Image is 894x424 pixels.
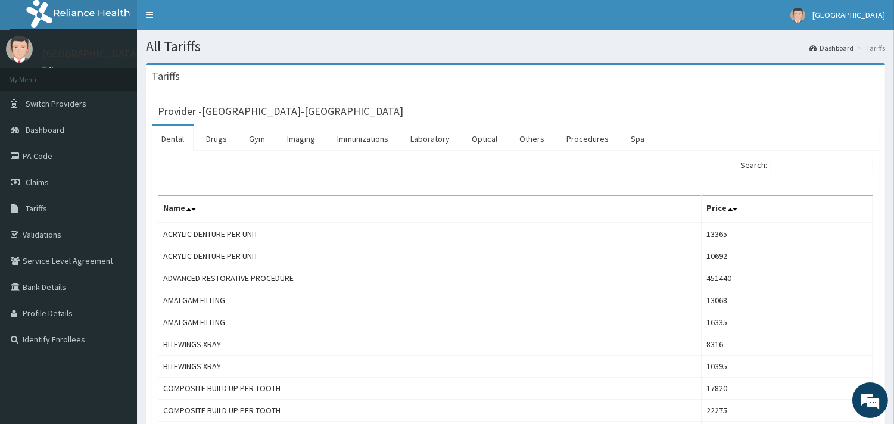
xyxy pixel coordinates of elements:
td: AMALGAM FILLING [158,311,702,333]
a: Spa [621,126,654,151]
a: Dashboard [809,43,853,53]
td: ACRYLIC DENTURE PER UNIT [158,245,702,267]
textarea: Type your message and hit 'Enter' [6,291,227,332]
div: Minimize live chat window [195,6,224,35]
td: 10395 [702,356,873,378]
td: AMALGAM FILLING [158,289,702,311]
p: [GEOGRAPHIC_DATA] [42,48,140,59]
span: Tariffs [26,203,47,214]
a: Procedures [557,126,618,151]
td: 13365 [702,223,873,245]
a: Drugs [197,126,236,151]
span: [GEOGRAPHIC_DATA] [812,10,885,20]
a: Gym [239,126,275,151]
a: Others [510,126,554,151]
th: Price [702,196,873,223]
span: Dashboard [26,124,64,135]
td: ADVANCED RESTORATIVE PROCEDURE [158,267,702,289]
a: Online [42,65,70,73]
td: BITEWINGS XRAY [158,333,702,356]
a: Immunizations [328,126,398,151]
h1: All Tariffs [146,39,885,54]
td: 16335 [702,311,873,333]
td: 13068 [702,289,873,311]
a: Optical [462,126,507,151]
div: Chat with us now [62,67,200,82]
td: 451440 [702,267,873,289]
td: 8316 [702,333,873,356]
img: User Image [6,36,33,63]
h3: Tariffs [152,71,180,82]
td: 10692 [702,245,873,267]
a: Imaging [278,126,325,151]
img: User Image [790,8,805,23]
td: COMPOSITE BUILD UP PER TOOTH [158,378,702,400]
td: BITEWINGS XRAY [158,356,702,378]
td: 22275 [702,400,873,422]
img: d_794563401_company_1708531726252_794563401 [22,60,48,89]
th: Name [158,196,702,223]
span: We're online! [69,133,164,253]
td: 17820 [702,378,873,400]
span: Claims [26,177,49,188]
label: Search: [740,157,873,174]
td: ACRYLIC DENTURE PER UNIT [158,223,702,245]
h3: Provider - [GEOGRAPHIC_DATA]-[GEOGRAPHIC_DATA] [158,106,403,117]
span: Switch Providers [26,98,86,109]
input: Search: [771,157,873,174]
a: Laboratory [401,126,459,151]
td: COMPOSITE BUILD UP PER TOOTH [158,400,702,422]
a: Dental [152,126,194,151]
li: Tariffs [855,43,885,53]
